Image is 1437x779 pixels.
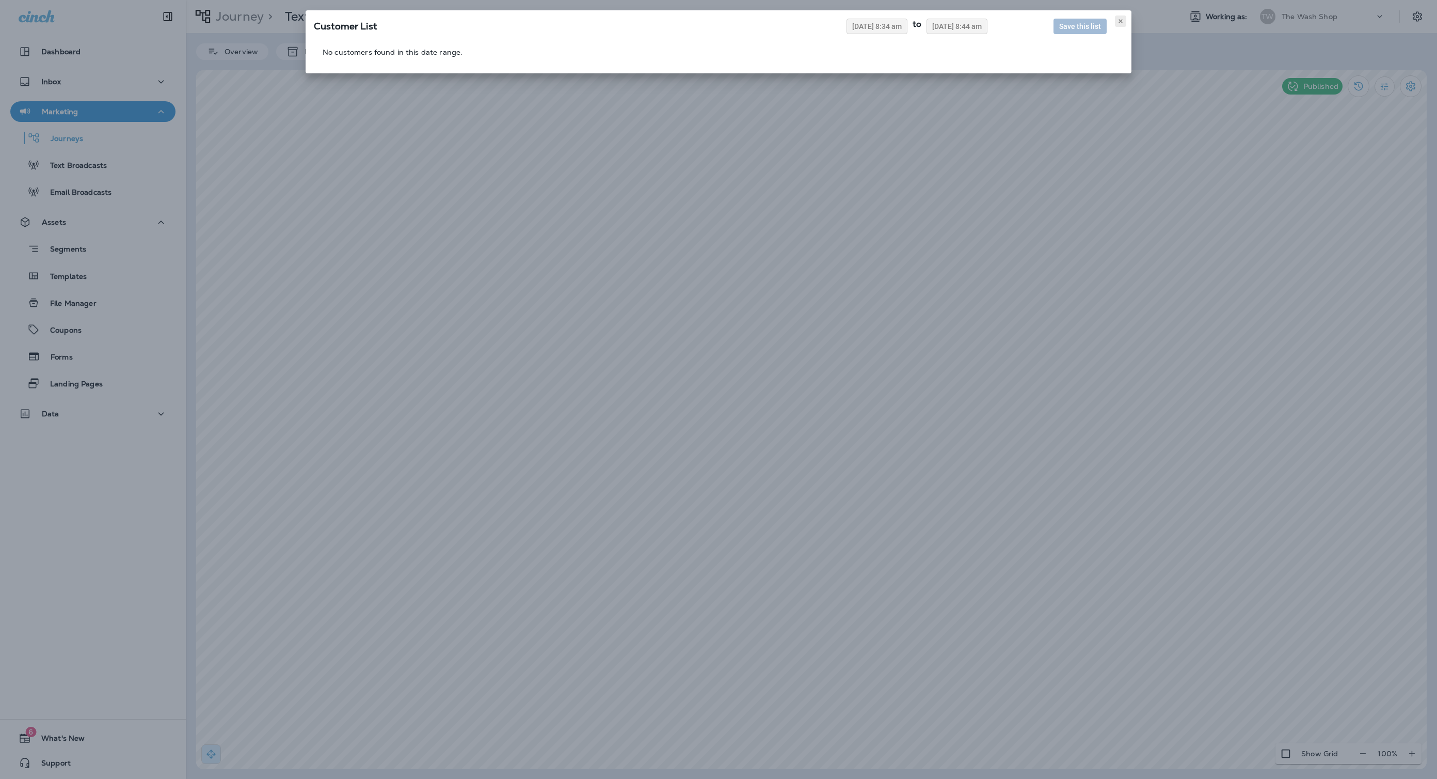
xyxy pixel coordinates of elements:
[907,19,927,34] div: to
[847,19,907,34] button: [DATE] 8:34 am
[322,48,463,57] td: No customers found in this date range.
[932,23,982,30] span: [DATE] 8:44 am
[1059,23,1101,30] span: Save this list
[852,23,902,30] span: [DATE] 8:34 am
[927,19,987,34] button: [DATE] 8:44 am
[1053,19,1107,34] button: Save this list
[314,20,377,32] span: SQL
